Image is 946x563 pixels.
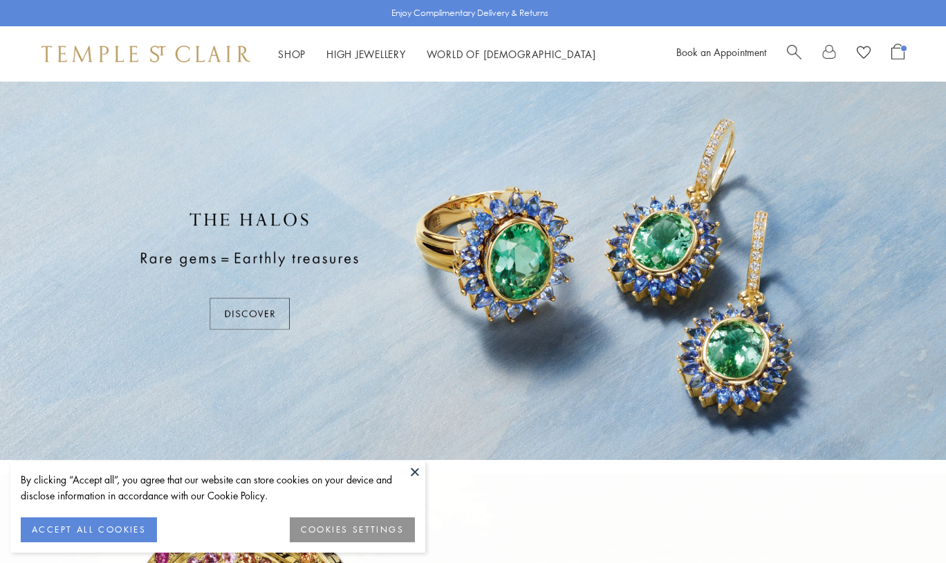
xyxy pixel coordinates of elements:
a: High JewelleryHigh Jewellery [326,47,406,61]
button: COOKIES SETTINGS [290,517,415,542]
a: View Wishlist [857,44,871,64]
p: Enjoy Complimentary Delivery & Returns [391,6,548,20]
a: ShopShop [278,47,306,61]
button: ACCEPT ALL COOKIES [21,517,157,542]
img: Temple St. Clair [41,46,250,62]
a: Book an Appointment [676,45,766,59]
a: World of [DEMOGRAPHIC_DATA]World of [DEMOGRAPHIC_DATA] [427,47,596,61]
iframe: Gorgias live chat messenger [877,498,932,549]
a: Search [787,44,801,64]
nav: Main navigation [278,46,596,63]
div: By clicking “Accept all”, you agree that our website can store cookies on your device and disclos... [21,472,415,504]
a: Open Shopping Bag [891,44,905,64]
